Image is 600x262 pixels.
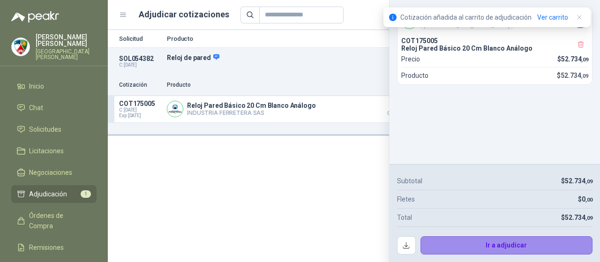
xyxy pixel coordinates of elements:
[29,146,64,156] span: Licitaciones
[565,214,592,221] span: 52.734
[119,55,161,62] p: SOL054382
[557,54,588,64] p: $
[11,207,97,235] a: Órdenes de Compra
[585,179,592,185] span: ,09
[401,45,588,52] p: Reloj Pared Básico 20 Cm Blanco Análogo
[585,197,592,203] span: ,00
[29,242,64,253] span: Remisiones
[167,81,367,90] p: Producto
[29,167,72,178] span: Negociaciones
[401,37,588,45] p: COT175005
[373,81,420,90] p: Precio
[565,177,592,185] span: 52.734
[561,72,588,79] span: 52.734
[373,100,420,116] p: $ 52.734
[557,70,588,81] p: $
[578,194,592,204] p: $
[420,236,593,255] button: Ir a adjudicar
[11,77,97,95] a: Inicio
[139,8,229,21] h1: Adjudicar cotizaciones
[11,239,97,256] a: Remisiones
[389,14,397,21] span: info-circle
[537,12,568,22] a: Ver carrito
[81,190,91,198] span: 1
[11,99,97,117] a: Chat
[29,124,61,135] span: Solicitudes
[561,212,592,223] p: $
[167,101,183,117] img: Company Logo
[401,54,420,64] p: Precio
[401,70,428,81] p: Producto
[581,57,588,63] span: ,09
[397,194,415,204] p: Fletes
[29,81,44,91] span: Inicio
[561,55,588,63] span: 52.734
[585,215,592,221] span: ,09
[167,53,454,62] p: Reloj de pared
[119,107,161,113] span: C: [DATE]
[11,120,97,138] a: Solicitudes
[119,36,161,42] p: Solicitud
[11,142,97,160] a: Licitaciones
[119,113,161,119] span: Exp: [DATE]
[187,102,316,109] p: Reloj Pared Básico 20 Cm Blanco Análogo
[582,195,592,203] span: 0
[167,36,454,42] p: Producto
[36,49,97,60] p: [GEOGRAPHIC_DATA][PERSON_NAME]
[397,212,412,223] p: Total
[119,100,161,107] p: COT175005
[373,111,420,116] span: Crédito 30 días
[187,109,316,116] p: INDUSTRIA FERRETERA SAS
[29,103,43,113] span: Chat
[581,73,588,79] span: ,09
[11,164,97,181] a: Negociaciones
[11,11,59,22] img: Logo peakr
[119,62,161,68] p: C: [DATE]
[11,185,97,203] a: Adjudicación1
[12,38,30,56] img: Company Logo
[29,210,88,231] span: Órdenes de Compra
[561,176,592,186] p: $
[36,34,97,47] p: [PERSON_NAME] [PERSON_NAME]
[397,176,422,186] p: Subtotal
[400,12,532,22] p: Cotización añadida al carrito de adjudicación
[119,81,161,90] p: Cotización
[29,189,67,199] span: Adjudicación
